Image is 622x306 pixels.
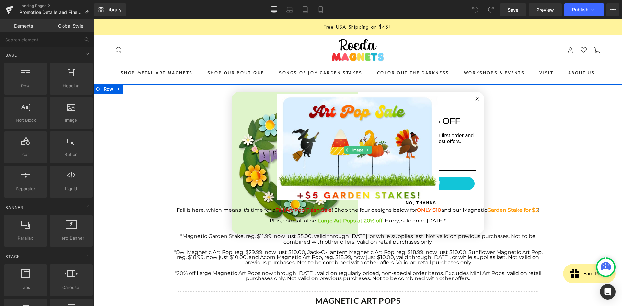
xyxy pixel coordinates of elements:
span: *20% off Large Magnetic Art Pops now through [DATE]. Valid on regularly priced, non-special order... [81,251,448,262]
span: Hero Banner [52,235,91,242]
b: MAGNETIC ART POPS [222,276,307,286]
strong: Large Art Pops at 20% off [225,198,289,204]
span: Button [52,151,91,158]
span: Save [508,6,518,13]
span: Publish [572,7,588,12]
span: Plus, shop all other . Hurry, sale ends [DATE]*. [176,198,353,204]
span: Tabs [6,284,45,291]
iframe: Button to open loyalty program pop-up [469,244,522,264]
strong: Garden Stake for $5 [394,187,444,194]
a: Preview [529,3,562,16]
span: Fall is here, which means it's time for a ! Shop the four designs below for and our Magnetic ! [83,187,446,194]
span: Promotion Details and Fine Print [19,10,82,15]
span: Banner [5,204,24,210]
span: Icon [6,151,45,158]
a: Expand / Collapse [271,127,278,134]
span: Liquid [52,186,91,192]
button: Redo [484,3,497,16]
div: Open Intercom Messenger [600,284,616,300]
button: Publish [564,3,604,16]
strong: ONLY $10 [323,187,348,194]
a: New Library [94,3,126,16]
span: Library [106,7,121,13]
a: Desktop [266,3,282,16]
a: Tablet [297,3,313,16]
span: Row [8,65,21,74]
iframe: To enrich screen reader interactions, please activate Accessibility in Grammarly extension settings [94,19,622,306]
a: Expand / Collapse [21,65,29,74]
span: Separator [6,186,45,192]
a: Landing Pages [19,3,94,8]
span: Row [6,83,45,89]
span: Base [5,52,17,58]
span: *Owl Magnetic Art Pop, reg. $29.99, now just $10.00, Jack-O-Lantern Magnetic Art Pop, reg. $18.99... [80,230,449,246]
span: Carousel [52,284,91,291]
a: Mobile [313,3,328,16]
span: Text Block [6,117,45,124]
a: Laptop [282,3,297,16]
span: Image [52,117,91,124]
span: Fall Art Pop Flash Sale [182,187,238,194]
span: *Magnetic Garden Stake, reg. $11.99, now just $5.00, valid through [DATE], or while supplies last... [87,214,442,225]
span: Image [258,127,271,134]
span: Parallax [6,235,45,242]
button: Undo [469,3,482,16]
button: More [606,3,619,16]
span: Stack [5,254,21,260]
span: Preview [536,6,554,13]
a: Global Style [47,19,94,32]
span: Heading [52,83,91,89]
